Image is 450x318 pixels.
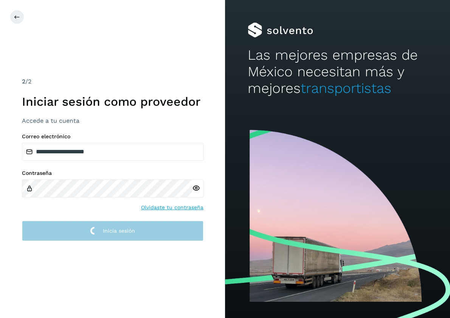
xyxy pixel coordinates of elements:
[22,117,203,124] h3: Accede a tu cuenta
[22,170,203,176] label: Contraseña
[248,47,428,97] h2: Las mejores empresas de México necesitan más y mejores
[141,204,203,211] a: Olvidaste tu contraseña
[22,133,203,140] label: Correo electrónico
[103,228,135,233] span: Inicia sesión
[22,94,203,109] h1: Iniciar sesión como proveedor
[301,80,391,96] span: transportistas
[22,77,203,86] div: /2
[22,221,203,241] button: Inicia sesión
[22,78,25,85] span: 2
